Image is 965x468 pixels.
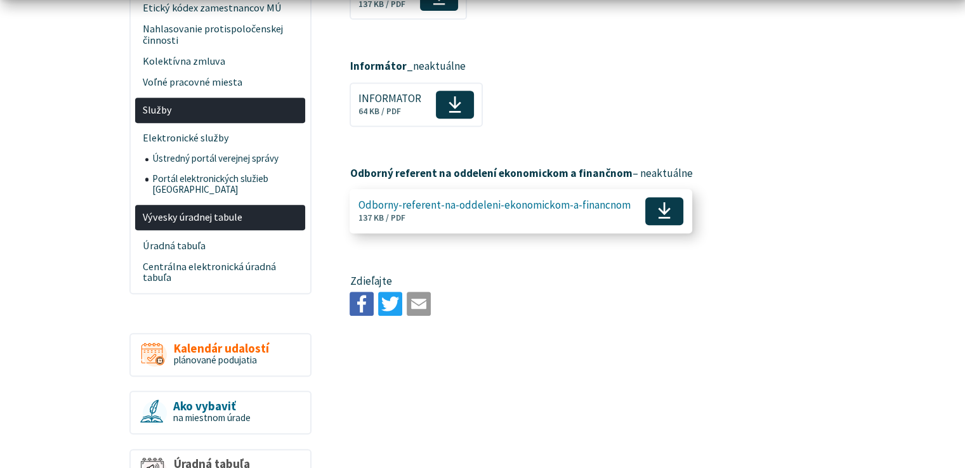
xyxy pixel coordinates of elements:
a: Centrálna elektronická úradná tabuľa [135,256,305,289]
a: Voľné pracovné miesta [135,72,305,93]
span: Kalendár udalostí [174,342,269,355]
strong: Odborný referent na oddelení ekonomickom a finančnom [350,166,632,180]
a: Nahlasovanie protispoločenskej činnosti [135,18,305,51]
p: – neaktuálne [350,166,778,182]
span: 64 KB / PDF [358,106,401,117]
span: Voľné pracovné miesta [143,72,298,93]
span: Centrálna elektronická úradná tabuľa [143,256,298,289]
span: na miestnom úrade [173,412,251,424]
img: Zdieľať e-mailom [407,292,431,316]
span: Služby [143,100,298,120]
a: Portál elektronických služieb [GEOGRAPHIC_DATA] [145,169,306,200]
span: Odborny-referent-na-oddeleni-ekonomickom-a-financnom [358,199,631,211]
a: Vývesky úradnej tabule [135,205,305,231]
a: Ústredný portál verejnej správy [145,149,306,169]
span: Portál elektronických služieb [GEOGRAPHIC_DATA] [152,169,298,200]
a: Kolektívna zmluva [135,51,305,72]
span: Elektronické služby [143,128,298,149]
a: Ako vybaviť na miestnom úrade [129,391,312,434]
p: _neaktuálne [350,58,778,75]
img: Zdieľať na Facebooku [350,292,374,316]
a: Elektronické služby [135,128,305,149]
span: Kolektívna zmluva [143,51,298,72]
a: INFORMATOR64 KB / PDF [350,82,482,127]
span: Ako vybaviť [173,400,251,413]
img: Zdieľať na Twitteri [378,292,402,316]
span: Úradná tabuľa [143,235,298,256]
span: Vývesky úradnej tabule [143,207,298,228]
a: Úradná tabuľa [135,235,305,256]
span: Ústredný portál verejnej správy [152,149,298,169]
span: plánované podujatia [174,354,257,366]
p: Zdieľajte [350,273,778,290]
a: Služby [135,98,305,124]
span: INFORMATOR [358,93,421,105]
strong: Informátor [350,59,406,73]
a: Kalendár udalostí plánované podujatia [129,333,312,377]
a: Odborny-referent-na-oddeleni-ekonomickom-a-financnom137 KB / PDF [350,189,692,233]
span: Nahlasovanie protispoločenskej činnosti [143,18,298,51]
span: 137 KB / PDF [358,212,405,223]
